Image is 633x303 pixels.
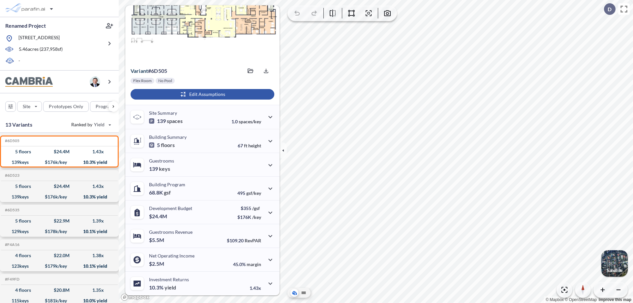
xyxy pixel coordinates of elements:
[23,103,30,110] p: Site
[608,6,612,12] p: D
[247,261,261,267] span: margin
[233,261,261,267] p: 45.0%
[601,250,628,277] img: Switcher Image
[4,138,19,143] h5: Click to copy the code
[131,68,167,74] p: # 6d505
[238,143,261,148] p: 67
[244,143,247,148] span: ft
[149,158,174,164] p: Guestrooms
[601,250,628,277] button: Switcher ImageSatellite
[149,237,165,243] p: $5.5M
[246,190,261,196] span: gsf/key
[121,293,150,301] a: Mapbox homepage
[159,166,170,172] span: keys
[149,182,185,187] p: Building Program
[149,213,168,220] p: $24.4M
[565,297,597,302] a: OpenStreetMap
[96,103,114,110] p: Program
[237,190,261,196] p: 495
[133,78,152,83] p: Flex Room
[94,121,105,128] span: Yield
[149,284,176,291] p: 10.3%
[43,101,89,112] button: Prototypes Only
[5,77,53,87] img: BrandImage
[248,143,261,148] span: height
[607,268,622,273] p: Satellite
[90,101,126,112] button: Program
[66,119,115,130] button: Ranked by Yield
[245,238,261,243] span: RevPAR
[149,277,189,282] p: Investment Returns
[149,253,195,258] p: Net Operating Income
[18,34,60,43] p: [STREET_ADDRESS]
[90,76,100,87] img: user logo
[237,214,261,220] p: $176K
[149,110,177,116] p: Site Summary
[165,284,176,291] span: yield
[231,119,261,124] p: 1.0
[49,103,83,110] p: Prototypes Only
[239,119,261,124] span: spaces/key
[546,297,564,302] a: Mapbox
[19,46,63,53] p: 5.46 acres ( 237,958 sf)
[300,289,308,297] button: Site Plan
[149,142,175,148] p: 5
[131,89,274,100] button: Edit Assumptions
[237,205,261,211] p: $355
[164,189,171,196] span: gsf
[149,189,171,196] p: 68.8K
[4,208,19,212] h5: Click to copy the code
[149,134,187,140] p: Building Summary
[227,238,261,243] p: $109.20
[252,205,260,211] span: /gsf
[252,214,261,220] span: /key
[149,118,183,124] p: 139
[149,205,192,211] p: Development Budget
[149,166,170,172] p: 139
[149,229,193,235] p: Guestrooms Revenue
[167,118,183,124] span: spaces
[5,22,46,29] p: Renamed Project
[599,297,631,302] a: Improve this map
[18,57,20,65] p: -
[250,285,261,291] p: 1.43x
[149,260,165,267] p: $2.5M
[5,121,32,129] p: 13 Variants
[17,101,42,112] button: Site
[290,289,298,297] button: Aerial View
[158,78,172,83] p: No Pool
[131,68,148,74] span: Variant
[161,142,175,148] span: floors
[4,277,19,282] h5: Click to copy the code
[4,242,19,247] h5: Click to copy the code
[4,173,19,178] h5: Click to copy the code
